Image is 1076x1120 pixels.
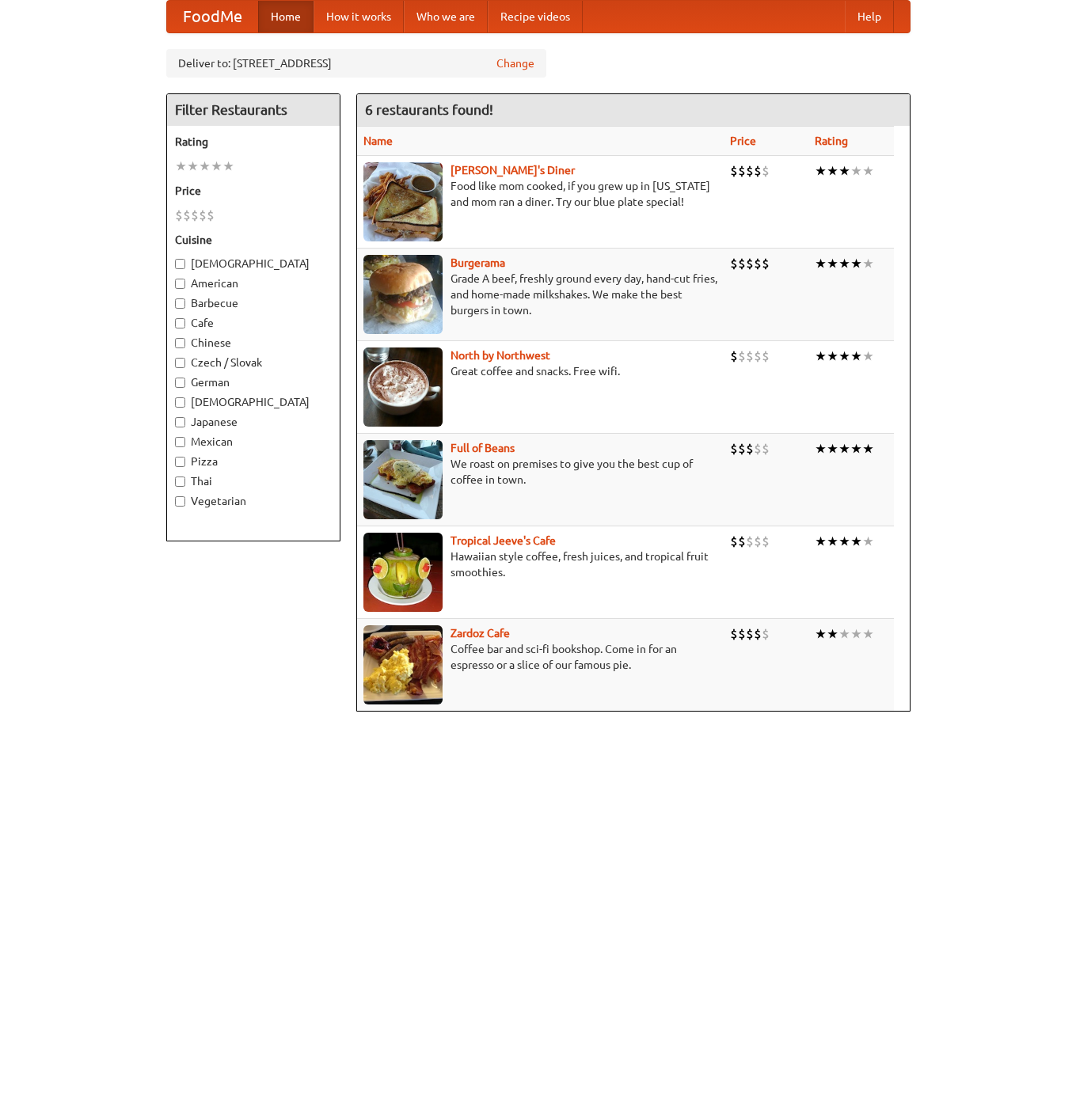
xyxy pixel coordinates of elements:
[738,347,746,365] li: $
[258,1,314,32] a: Home
[451,442,515,454] a: Full of Beans
[175,318,185,328] input: Cafe
[363,549,717,580] p: Hawaiian style coffee, fresh juices, and tropical fruit smoothies.
[815,162,827,180] li: ★
[451,534,556,547] a: Tropical Jeeve's Cafe
[451,627,510,640] a: Zardoz Cafe
[815,255,827,272] li: ★
[738,440,746,457] li: $
[404,1,488,32] a: Who we are
[850,625,862,643] li: ★
[762,347,770,365] li: $
[850,347,862,365] li: ★
[746,347,754,365] li: $
[175,183,332,199] h5: Price
[730,255,738,272] li: $
[730,135,756,147] a: Price
[746,162,754,180] li: $
[746,440,754,457] li: $
[175,295,332,311] label: Barbecue
[451,349,550,362] b: North by Northwest
[762,162,770,180] li: $
[363,625,443,704] img: zardoz.jpg
[850,162,862,180] li: ★
[850,440,862,457] li: ★
[746,255,754,272] li: $
[838,162,850,180] li: ★
[175,335,332,351] label: Chinese
[211,158,222,175] li: ★
[815,347,827,365] li: ★
[175,207,183,224] li: $
[175,259,185,269] input: [DEMOGRAPHIC_DATA]
[175,374,332,390] label: German
[838,440,850,457] li: ★
[762,533,770,550] li: $
[175,275,332,291] label: American
[862,347,874,365] li: ★
[363,440,443,519] img: beans.jpg
[363,641,717,673] p: Coffee bar and sci-fi bookshop. Come in for an espresso or a slice of our famous pie.
[175,158,187,175] li: ★
[838,255,850,272] li: ★
[175,493,332,509] label: Vegetarian
[175,279,185,289] input: American
[222,158,234,175] li: ★
[363,255,443,334] img: burgerama.jpg
[738,255,746,272] li: $
[738,533,746,550] li: $
[363,271,717,318] p: Grade A beef, freshly ground every day, hand-cut fries, and home-made milkshakes. We make the bes...
[815,440,827,457] li: ★
[862,255,874,272] li: ★
[167,1,258,32] a: FoodMe
[838,347,850,365] li: ★
[827,347,838,365] li: ★
[730,162,738,180] li: $
[175,437,185,447] input: Mexican
[730,347,738,365] li: $
[496,55,534,71] a: Change
[363,178,717,210] p: Food like mom cooked, if you grew up in [US_STATE] and mom ran a diner. Try our blue plate special!
[730,625,738,643] li: $
[754,255,762,272] li: $
[845,1,894,32] a: Help
[838,625,850,643] li: ★
[827,255,838,272] li: ★
[175,338,185,348] input: Chinese
[191,207,199,224] li: $
[175,232,332,248] h5: Cuisine
[183,207,191,224] li: $
[754,440,762,457] li: $
[363,456,717,488] p: We roast on premises to give you the best cup of coffee in town.
[451,164,575,177] a: [PERSON_NAME]'s Diner
[850,255,862,272] li: ★
[175,476,185,487] input: Thai
[187,158,199,175] li: ★
[207,207,215,224] li: $
[175,417,185,427] input: Japanese
[175,256,332,271] label: [DEMOGRAPHIC_DATA]
[754,347,762,365] li: $
[730,533,738,550] li: $
[815,533,827,550] li: ★
[166,49,546,78] div: Deliver to: [STREET_ADDRESS]
[815,625,827,643] li: ★
[175,414,332,430] label: Japanese
[175,496,185,507] input: Vegetarian
[451,256,505,269] a: Burgerama
[827,625,838,643] li: ★
[175,358,185,368] input: Czech / Slovak
[199,158,211,175] li: ★
[754,625,762,643] li: $
[827,162,838,180] li: ★
[175,298,185,309] input: Barbecue
[746,533,754,550] li: $
[730,440,738,457] li: $
[850,533,862,550] li: ★
[365,102,493,117] ng-pluralize: 6 restaurants found!
[363,162,443,241] img: sallys.jpg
